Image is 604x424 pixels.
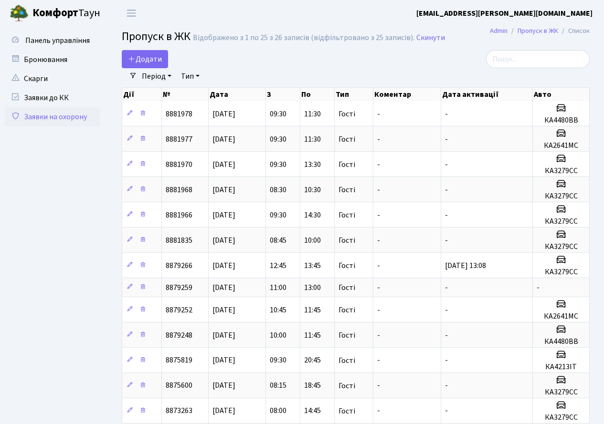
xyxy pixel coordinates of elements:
[270,235,286,246] span: 08:45
[377,305,380,315] span: -
[339,262,355,269] span: Гості
[445,210,448,220] span: -
[537,242,585,251] h5: КА3279СС
[166,381,192,391] span: 8875600
[339,331,355,339] span: Гості
[445,406,448,416] span: -
[212,210,235,220] span: [DATE]
[304,282,321,293] span: 13:00
[441,88,533,101] th: Дата активації
[212,330,235,341] span: [DATE]
[212,260,235,271] span: [DATE]
[416,8,593,19] a: [EMAIL_ADDRESS][PERSON_NAME][DOMAIN_NAME]
[445,355,448,366] span: -
[32,5,100,21] span: Таун
[25,35,90,46] span: Панель управління
[212,406,235,416] span: [DATE]
[212,381,235,391] span: [DATE]
[5,88,100,107] a: Заявки до КК
[270,134,286,145] span: 09:30
[177,68,203,84] a: Тип
[304,109,321,119] span: 11:30
[32,5,78,21] b: Комфорт
[339,110,355,118] span: Гості
[558,26,590,36] li: Список
[122,28,191,45] span: Пропуск в ЖК
[270,185,286,195] span: 08:30
[537,312,585,321] h5: КА2641МС
[445,260,486,271] span: [DATE] 13:08
[486,50,590,68] input: Пошук...
[445,381,448,391] span: -
[537,217,585,226] h5: КА3279СС
[304,134,321,145] span: 11:30
[166,185,192,195] span: 8881968
[122,50,168,68] a: Додати
[377,210,380,220] span: -
[212,235,235,246] span: [DATE]
[128,54,162,64] span: Додати
[304,381,321,391] span: 18:45
[270,260,286,271] span: 12:45
[270,210,286,220] span: 09:30
[445,330,448,341] span: -
[193,33,414,42] div: Відображено з 1 по 25 з 26 записів (відфільтровано з 25 записів).
[270,282,286,293] span: 11:00
[270,305,286,315] span: 10:45
[377,406,380,416] span: -
[304,185,321,195] span: 10:30
[339,306,355,314] span: Гості
[339,284,355,291] span: Гості
[5,50,100,69] a: Бронювання
[476,21,604,41] nav: breadcrumb
[339,357,355,364] span: Гості
[212,282,235,293] span: [DATE]
[166,305,192,315] span: 8879252
[270,159,286,170] span: 09:30
[377,109,380,119] span: -
[339,135,355,143] span: Гості
[304,305,321,315] span: 11:45
[339,161,355,168] span: Гості
[166,282,192,293] span: 8879259
[304,330,321,341] span: 11:45
[416,33,445,42] a: Скинути
[537,116,585,125] h5: КА4480ВВ
[377,260,380,271] span: -
[377,381,380,391] span: -
[212,305,235,315] span: [DATE]
[270,381,286,391] span: 08:15
[445,305,448,315] span: -
[537,362,585,372] h5: КА4213ІТ
[335,88,373,101] th: Тип
[537,282,540,293] span: -
[209,88,266,101] th: Дата
[166,134,192,145] span: 8881977
[339,407,355,415] span: Гості
[212,355,235,366] span: [DATE]
[445,282,448,293] span: -
[377,134,380,145] span: -
[537,166,585,176] h5: КА3279СС
[537,388,585,397] h5: КА3279СС
[212,185,235,195] span: [DATE]
[270,406,286,416] span: 08:00
[5,31,100,50] a: Панель управління
[537,413,585,422] h5: КА3279СС
[339,237,355,244] span: Гості
[270,109,286,119] span: 09:30
[166,159,192,170] span: 8881970
[212,109,235,119] span: [DATE]
[373,88,442,101] th: Коментар
[270,355,286,366] span: 09:30
[533,88,590,101] th: Авто
[537,192,585,201] h5: КА3279СС
[166,235,192,246] span: 8881835
[162,88,209,101] th: №
[445,185,448,195] span: -
[166,109,192,119] span: 8881978
[304,210,321,220] span: 14:30
[166,330,192,341] span: 8879248
[212,134,235,145] span: [DATE]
